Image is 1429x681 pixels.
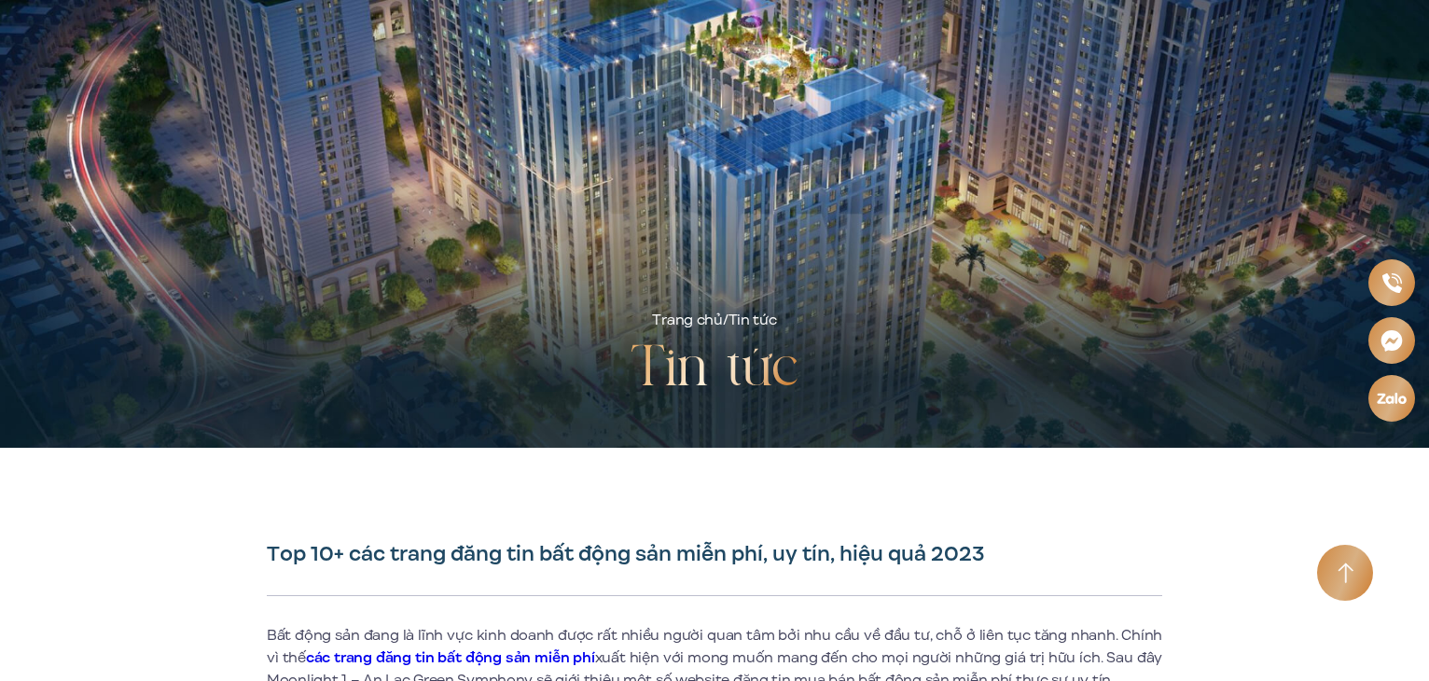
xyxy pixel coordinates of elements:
[267,541,1162,567] h1: Top 10+ các trang đăng tin bất động sản miễn phí, uy tín, hiệu quả 2023
[1376,392,1408,406] img: Zalo icon
[1380,328,1404,353] img: Messenger icon
[1338,563,1353,584] img: Arrow icon
[728,310,777,330] span: Tin tức
[652,310,722,330] a: Trang chủ
[652,310,776,332] div: /
[306,647,595,668] a: các trang đăng tin bất động sản miễn phí
[631,332,798,407] h2: Tin tức
[1380,272,1402,294] img: Phone icon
